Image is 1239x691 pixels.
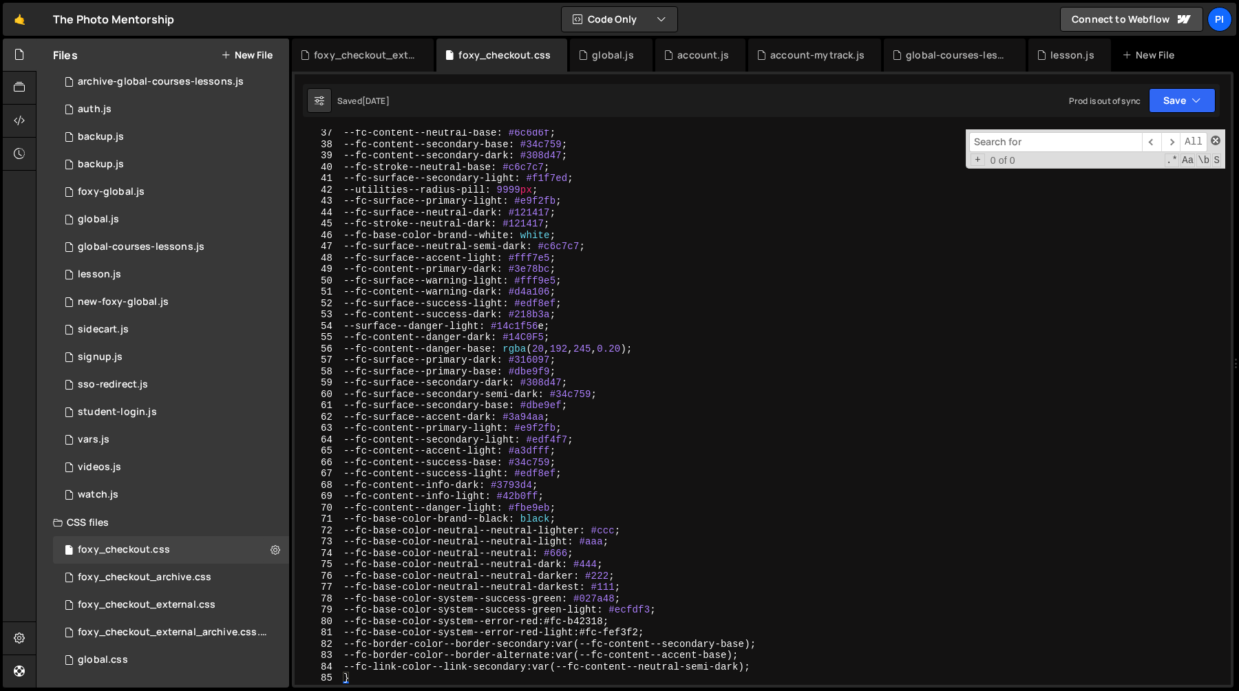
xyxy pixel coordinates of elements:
div: 13533/46953.js [53,398,289,426]
div: 71 [295,513,341,525]
div: 54 [295,321,341,332]
div: 38 [295,139,341,151]
div: 13533/39483.js [53,206,289,233]
div: 81 [295,627,341,639]
div: 65 [295,445,341,457]
div: 66 [295,457,341,469]
div: 13533/34219.js [53,178,289,206]
div: 13533/45030.js [53,151,289,178]
button: Code Only [562,7,677,32]
div: [DATE] [362,95,390,107]
h2: Files [53,47,78,63]
div: Prod is out of sync [1069,95,1141,107]
a: Pi [1207,7,1232,32]
div: New File [1122,48,1180,62]
div: 39 [295,150,341,162]
div: 44 [295,207,341,219]
div: new-foxy-global.js [78,296,169,308]
div: 56 [295,343,341,355]
div: 13533/38507.css [53,536,289,564]
div: CSS files [36,509,289,536]
div: 13533/38978.js [53,426,289,454]
div: lesson.js [1050,48,1094,62]
span: ​ [1142,132,1161,152]
div: 58 [295,366,341,378]
div: 45 [295,218,341,230]
div: 42 [295,184,341,196]
div: sso-redirect.js [78,379,148,391]
div: 62 [295,412,341,423]
div: 55 [295,332,341,343]
div: backup.js [78,131,124,143]
div: Saved [337,95,390,107]
div: 48 [295,253,341,264]
span: Alt-Enter [1180,132,1207,152]
div: 63 [295,423,341,434]
div: 13533/40053.js [53,288,289,316]
div: 13533/47004.js [53,371,289,398]
div: global.css [78,654,128,666]
div: 46 [295,230,341,242]
div: global-courses-lessons.js [906,48,1009,62]
div: The Photo Mentorship [53,11,174,28]
div: foxy-global.js [78,186,145,198]
div: global-courses-lessons.js [78,241,204,253]
div: foxy_checkout_external.css [78,599,215,611]
div: 60 [295,389,341,401]
div: foxy_checkout_external.css [314,48,417,62]
div: 13533/38527.js [53,481,289,509]
div: 13533/35364.js [53,343,289,371]
div: global.js [78,213,119,226]
div: foxy_checkout.css [458,48,551,62]
span: ​ [1161,132,1180,152]
div: 49 [295,264,341,275]
div: 69 [295,491,341,502]
div: 13533/38747.css [53,591,289,619]
span: Whole Word Search [1196,153,1211,167]
div: 85 [295,672,341,684]
span: RegExp Search [1165,153,1179,167]
div: foxy_checkout.css [78,544,170,556]
div: 72 [295,525,341,537]
span: Toggle Replace mode [971,153,985,167]
div: sidecart.js [78,323,129,336]
div: 80 [295,616,341,628]
div: 13533/35489.css [53,646,289,674]
div: 79 [295,604,341,616]
button: Save [1149,88,1216,113]
span: 0 of 0 [985,155,1021,167]
div: global.js [592,48,633,62]
div: 73 [295,536,341,548]
div: 50 [295,275,341,287]
div: 41 [295,173,341,184]
div: 43 [295,195,341,207]
div: account.js [677,48,729,62]
div: 68 [295,480,341,491]
div: 13533/42246.js [53,454,289,481]
div: auth.js [78,103,112,116]
div: 78 [295,593,341,605]
div: 51 [295,286,341,298]
div: 13533/35472.js [53,261,289,288]
div: 13533/34034.js [53,96,289,123]
div: account-mytrack.js [770,48,865,62]
div: 59 [295,377,341,389]
div: 13533/44029.css [53,619,294,646]
div: 84 [295,661,341,673]
div: 13533/43968.js [53,68,289,96]
div: videos.js [78,461,121,474]
input: Search for [969,132,1142,152]
div: 13533/44030.css [53,564,289,591]
div: 77 [295,582,341,593]
div: foxy_checkout_archive.css [78,571,211,584]
div: 13533/35292.js [53,233,289,261]
div: 57 [295,354,341,366]
div: 13533/43446.js [53,316,289,343]
button: New File [221,50,273,61]
div: archive-global-courses-lessons.js [78,76,244,88]
div: backup.js [78,158,124,171]
div: 70 [295,502,341,514]
div: 82 [295,639,341,650]
div: 67 [295,468,341,480]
